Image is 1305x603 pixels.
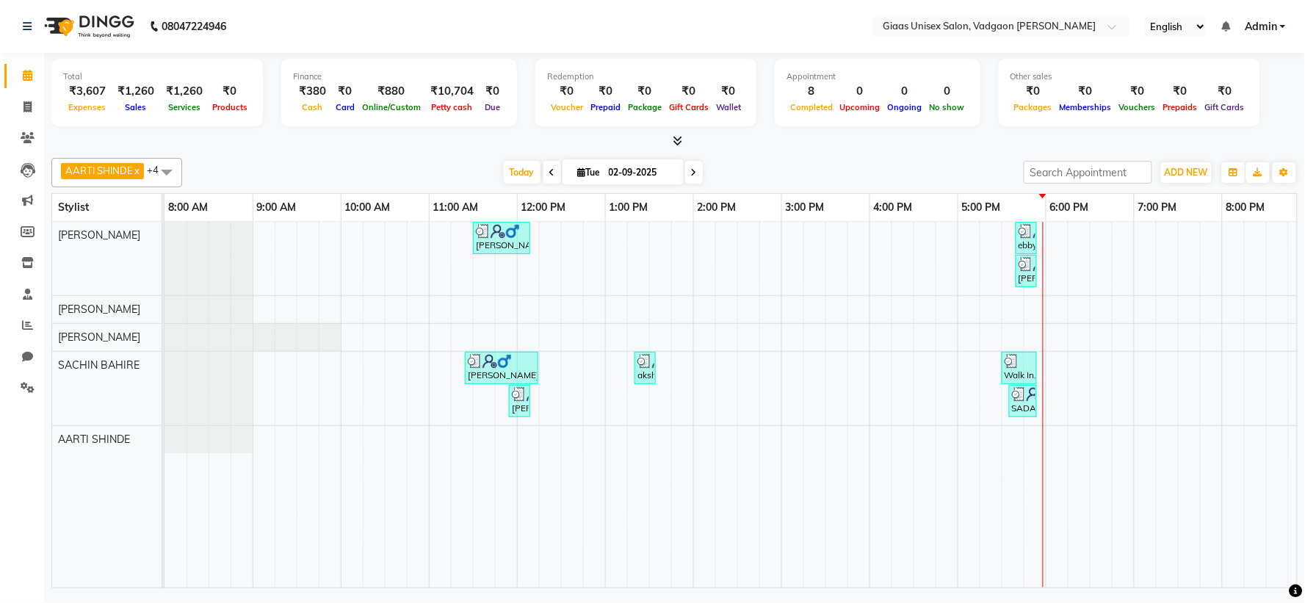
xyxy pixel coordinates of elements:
[1017,257,1035,285] div: [PERSON_NAME], TK08, 05:40 PM-05:55 PM, [PERSON_NAME] trim / shaving
[884,83,926,100] div: 0
[1245,19,1277,35] span: Admin
[466,354,537,382] div: [PERSON_NAME], TK03, 11:25 AM-12:15 PM, [DEMOGRAPHIC_DATA] Additional hair wash,[DEMOGRAPHIC_DATA...
[63,83,112,100] div: ₹3,607
[574,167,604,178] span: Tue
[604,162,678,184] input: 2025-09-02
[58,331,140,344] span: [PERSON_NAME]
[122,102,151,112] span: Sales
[63,71,251,83] div: Total
[1116,83,1160,100] div: ₹0
[958,197,1005,218] a: 5:00 PM
[293,71,505,83] div: Finance
[510,387,529,415] div: [PERSON_NAME], TK01, 11:55 AM-12:10 PM, [DEMOGRAPHIC_DATA] Hair wash
[787,71,969,83] div: Appointment
[1161,162,1212,183] button: ADD NEW
[1223,197,1269,218] a: 8:00 PM
[428,102,477,112] span: Petty cash
[481,102,504,112] span: Due
[1003,354,1035,382] div: Walk In, TK06, 05:30 PM-05:55 PM, [PERSON_NAME] trim / shaving,[DEMOGRAPHIC_DATA] Additional hair...
[299,102,327,112] span: Cash
[624,83,665,100] div: ₹0
[587,102,624,112] span: Prepaid
[836,102,884,112] span: Upcoming
[160,83,209,100] div: ₹1,260
[332,83,358,100] div: ₹0
[358,83,424,100] div: ₹880
[694,197,740,218] a: 2:00 PM
[587,83,624,100] div: ₹0
[424,83,480,100] div: ₹10,704
[112,83,160,100] div: ₹1,260
[165,102,204,112] span: Services
[547,71,745,83] div: Redemption
[712,83,745,100] div: ₹0
[1011,387,1035,415] div: SADAF, TK07, 05:35 PM-05:55 PM, [DEMOGRAPHIC_DATA] Blow dry
[926,102,969,112] span: No show
[209,102,251,112] span: Products
[58,433,130,446] span: AARTI SHINDE
[1160,83,1201,100] div: ₹0
[253,197,300,218] a: 9:00 AM
[165,197,212,218] a: 8:00 AM
[341,197,394,218] a: 10:00 AM
[782,197,828,218] a: 3:00 PM
[1011,71,1248,83] div: Other sales
[636,354,654,382] div: akshay, TK04, 01:20 PM-01:35 PM, [PERSON_NAME] trim / shaving
[787,83,836,100] div: 8
[518,197,570,218] a: 12:00 PM
[787,102,836,112] span: Completed
[133,165,140,176] a: x
[547,83,587,100] div: ₹0
[1056,102,1116,112] span: Memberships
[870,197,917,218] a: 4:00 PM
[836,83,884,100] div: 0
[1011,102,1056,112] span: Packages
[1201,102,1248,112] span: Gift Cards
[58,201,89,214] span: Stylist
[37,6,138,47] img: logo
[1116,102,1160,112] span: Vouchers
[547,102,587,112] span: Voucher
[430,197,482,218] a: 11:00 AM
[293,83,332,100] div: ₹380
[606,197,652,218] a: 1:00 PM
[884,102,926,112] span: Ongoing
[665,102,712,112] span: Gift Cards
[65,165,133,176] span: AARTI SHINDE
[1201,83,1248,100] div: ₹0
[480,83,505,100] div: ₹0
[1165,167,1208,178] span: ADD NEW
[1046,197,1093,218] a: 6:00 PM
[1056,83,1116,100] div: ₹0
[926,83,969,100] div: 0
[1160,102,1201,112] span: Prepaids
[1011,83,1056,100] div: ₹0
[358,102,424,112] span: Online/Custom
[1017,224,1035,252] div: ebby, TK05, 05:40 PM-05:55 PM, [PERSON_NAME] trim / shaving
[1024,161,1152,184] input: Search Appointment
[504,161,541,184] span: Today
[474,224,529,252] div: [PERSON_NAME], TK02, 11:30 AM-12:10 PM, [DEMOGRAPHIC_DATA] Haircut by master stylist
[209,83,251,100] div: ₹0
[1135,197,1181,218] a: 7:00 PM
[665,83,712,100] div: ₹0
[332,102,358,112] span: Card
[58,228,140,242] span: [PERSON_NAME]
[65,102,110,112] span: Expenses
[162,6,226,47] b: 08047224946
[712,102,745,112] span: Wallet
[147,164,170,176] span: +4
[58,358,140,372] span: SACHIN BAHIRE
[624,102,665,112] span: Package
[58,303,140,316] span: [PERSON_NAME]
